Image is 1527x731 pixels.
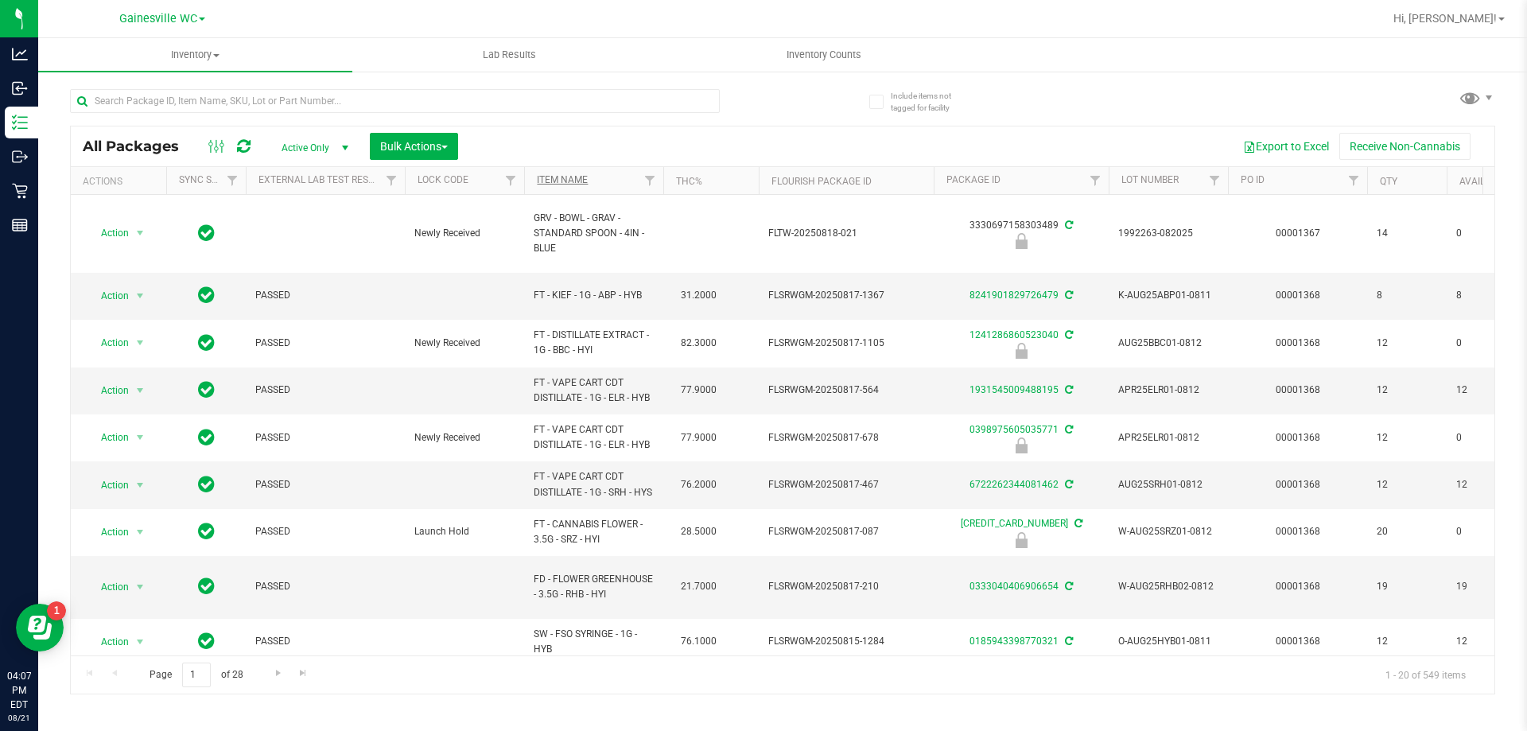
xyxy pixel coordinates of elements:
span: In Sync [198,426,215,449]
span: FLSRWGM-20250817-467 [768,477,924,492]
input: 1 [182,663,211,687]
span: Gainesville WC [119,12,197,25]
span: FLSRWGM-20250817-1105 [768,336,924,351]
span: Action [87,426,130,449]
span: Action [87,332,130,354]
span: 1992263-082025 [1118,226,1218,241]
span: 76.2000 [673,473,725,496]
span: PASSED [255,477,395,492]
div: Actions [83,176,160,187]
span: 8 [1456,288,1517,303]
span: 8 [1377,288,1437,303]
span: 82.3000 [673,332,725,355]
a: Inventory [38,38,352,72]
span: W-AUG25RHB02-0812 [1118,579,1218,594]
span: Sync from Compliance System [1063,581,1073,592]
span: Sync from Compliance System [1063,636,1073,647]
span: 12 [1377,477,1437,492]
span: FLSRWGM-20250817-1367 [768,288,924,303]
span: PASSED [255,336,395,351]
div: Newly Received [931,343,1111,359]
span: FLTW-20250818-021 [768,226,924,241]
span: 0 [1456,226,1517,241]
a: 1241286860523040 [969,329,1059,340]
span: Lab Results [461,48,558,62]
span: PASSED [255,383,395,398]
span: In Sync [198,630,215,652]
span: FT - VAPE CART CDT DISTILLATE - 1G - ELR - HYB [534,422,654,453]
span: 31.2000 [673,284,725,307]
a: THC% [676,176,702,187]
span: Launch Hold [414,524,515,539]
span: 21.7000 [673,575,725,598]
span: 76.1000 [673,630,725,653]
a: 00001368 [1276,581,1320,592]
span: select [130,332,150,354]
span: Newly Received [414,430,515,445]
span: 19 [1377,579,1437,594]
a: Lock Code [418,174,468,185]
span: Inventory [38,48,352,62]
a: Filter [220,167,246,194]
a: Sync Status [179,174,240,185]
span: Sync from Compliance System [1063,424,1073,435]
span: 77.9000 [673,426,725,449]
span: Action [87,222,130,244]
span: 12 [1377,336,1437,351]
span: In Sync [198,222,215,244]
span: FT - VAPE CART CDT DISTILLATE - 1G - SRH - HYS [534,469,654,500]
span: 0 [1456,336,1517,351]
span: select [130,521,150,543]
span: In Sync [198,332,215,354]
span: Newly Received [414,226,515,241]
span: Action [87,521,130,543]
span: PASSED [255,579,395,594]
a: 8241901829726479 [969,290,1059,301]
a: Filter [1082,167,1109,194]
span: 19 [1456,579,1517,594]
span: select [130,222,150,244]
span: In Sync [198,284,215,306]
p: 04:07 PM EDT [7,669,31,712]
a: 0333040406906654 [969,581,1059,592]
span: select [130,426,150,449]
iframe: Resource center unread badge [47,601,66,620]
a: 6722262344081462 [969,479,1059,490]
span: Sync from Compliance System [1072,518,1082,529]
span: 14 [1377,226,1437,241]
button: Bulk Actions [370,133,458,160]
span: 12 [1377,383,1437,398]
inline-svg: Reports [12,217,28,233]
inline-svg: Inbound [12,80,28,96]
inline-svg: Inventory [12,115,28,130]
a: 00001368 [1276,636,1320,647]
span: Newly Received [414,336,515,351]
span: 0 [1456,524,1517,539]
span: FT - DISTILLATE EXTRACT - 1G - BBC - HYI [534,328,654,358]
iframe: Resource center [16,604,64,651]
span: 12 [1377,634,1437,649]
inline-svg: Analytics [12,46,28,62]
span: Action [87,379,130,402]
span: Bulk Actions [380,140,448,153]
span: 1 - 20 of 549 items [1373,663,1478,686]
a: Filter [498,167,524,194]
p: 08/21 [7,712,31,724]
a: 00001368 [1276,337,1320,348]
span: select [130,631,150,653]
div: Newly Received [931,437,1111,453]
a: Qty [1380,176,1397,187]
span: PASSED [255,430,395,445]
span: K-AUG25ABP01-0811 [1118,288,1218,303]
a: 00001368 [1276,290,1320,301]
span: GRV - BOWL - GRAV - STANDARD SPOON - 4IN - BLUE [534,211,654,257]
span: AUG25SRH01-0812 [1118,477,1218,492]
span: FLSRWGM-20250817-087 [768,524,924,539]
a: External Lab Test Result [258,174,383,185]
span: FT - KIEF - 1G - ABP - HYB [534,288,654,303]
span: In Sync [198,520,215,542]
span: 12 [1456,383,1517,398]
a: 1931545009488195 [969,384,1059,395]
span: SW - FSO SYRINGE - 1G - HYB [534,627,654,657]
